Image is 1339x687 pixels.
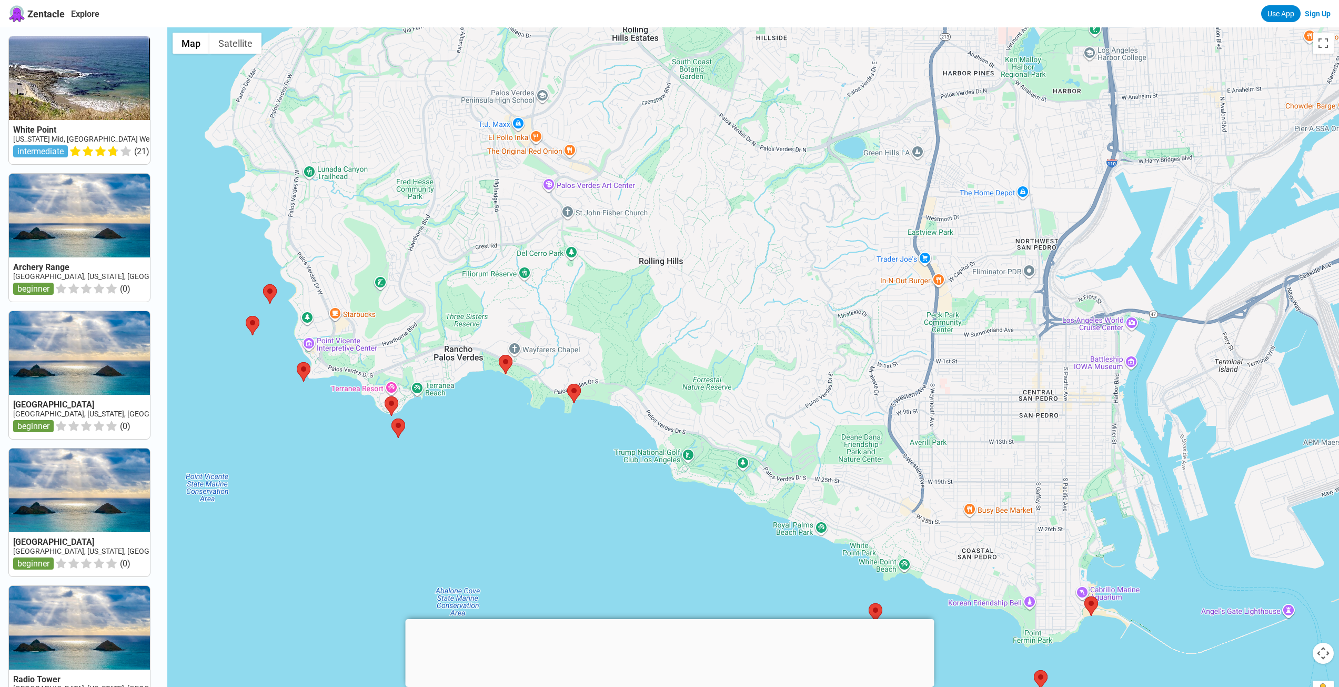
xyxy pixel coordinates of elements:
[71,9,99,19] a: Explore
[1313,33,1334,54] button: Toggle fullscreen view
[209,33,261,54] button: Show satellite imagery
[8,5,25,22] img: Zentacle logo
[1261,5,1301,22] a: Use App
[173,33,209,54] button: Show street map
[1305,9,1331,18] a: Sign Up
[1313,643,1334,664] button: Map camera controls
[405,619,934,684] iframe: Advertisement
[27,8,65,19] span: Zentacle
[8,5,65,22] a: Zentacle logoZentacle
